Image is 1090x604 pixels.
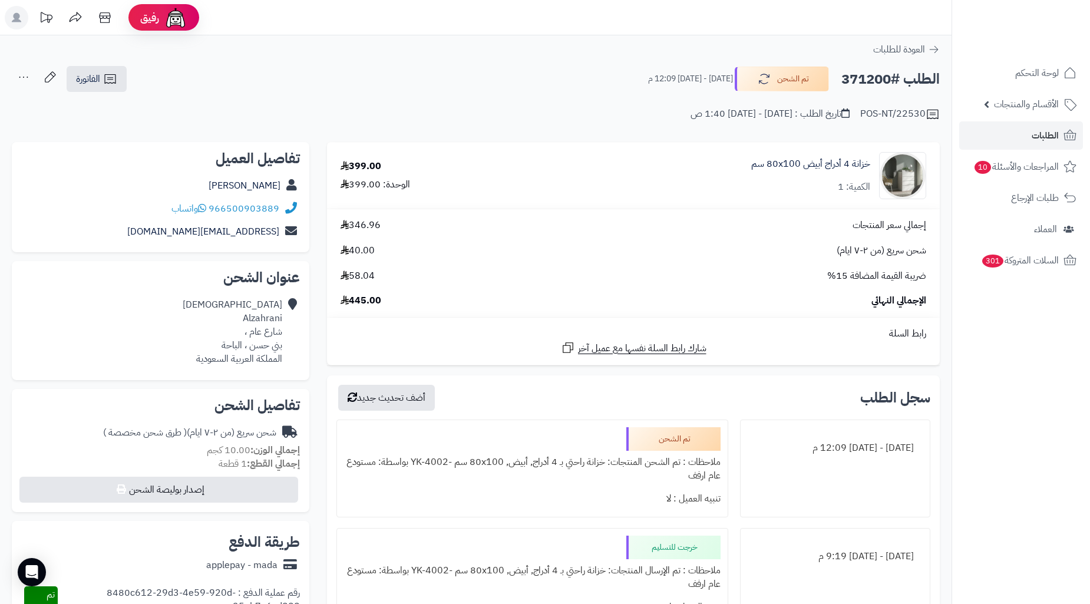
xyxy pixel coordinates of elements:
[209,202,279,216] a: 966500903889
[880,152,926,199] img: 1747726046-1707226648187-1702539813673-122025464545-1000x1000-90x90.jpg
[994,96,1059,113] span: الأقسام والمنتجات
[873,42,925,57] span: العودة للطلبات
[183,298,282,365] div: [DEMOGRAPHIC_DATA] Alzahrani شارع عام ، بني حسن ، الباحة المملكة العربية السعودية
[21,270,300,285] h2: عنوان الشحن
[959,59,1083,87] a: لوحة التحكم
[648,73,733,85] small: [DATE] - [DATE] 12:09 م
[959,215,1083,243] a: العملاء
[338,385,435,411] button: أضف تحديث جديد
[959,246,1083,275] a: السلات المتروكة301
[837,244,926,258] span: شحن سريع (من ٢-٧ ايام)
[626,536,721,559] div: خرجت للتسليم
[982,255,1003,268] span: 301
[838,180,870,194] div: الكمية: 1
[751,157,870,171] a: خزانة 4 أدراج أبيض ‎80x100 سم‏
[827,269,926,283] span: ضريبة القيمة المضافة 15%
[860,107,940,121] div: POS-NT/22530
[959,121,1083,150] a: الطلبات
[209,179,280,193] a: [PERSON_NAME]
[127,225,279,239] a: [EMAIL_ADDRESS][DOMAIN_NAME]
[860,391,930,405] h3: سجل الطلب
[206,559,278,572] div: applepay - mada
[21,151,300,166] h2: تفاصيل العميل
[341,244,375,258] span: 40.00
[748,545,923,568] div: [DATE] - [DATE] 9:19 م
[344,559,721,596] div: ملاحظات : تم الإرسال المنتجات: خزانة راحتي بـ 4 أدراج, أبيض, ‎80x100 سم‏ -YK-4002 بواسطة: مستودع ...
[561,341,706,355] a: شارك رابط السلة نفسها مع عميل آخر
[344,451,721,487] div: ملاحظات : تم الشحن المنتجات: خزانة راحتي بـ 4 أدراج, أبيض, ‎80x100 سم‏ -YK-4002 بواسطة: مستودع عا...
[959,153,1083,181] a: المراجعات والأسئلة10
[1011,190,1059,206] span: طلبات الإرجاع
[691,107,850,121] div: تاريخ الطلب : [DATE] - [DATE] 1:40 ص
[1034,221,1057,237] span: العملاء
[1032,127,1059,144] span: الطلبات
[981,252,1059,269] span: السلات المتروكة
[341,219,381,232] span: 346.96
[140,11,159,25] span: رفيق
[76,72,100,86] span: الفاتورة
[959,184,1083,212] a: طلبات الإرجاع
[1015,65,1059,81] span: لوحة التحكم
[341,178,410,192] div: الوحدة: 399.00
[973,159,1059,175] span: المراجعات والأسئلة
[21,398,300,412] h2: تفاصيل الشحن
[735,67,829,91] button: تم الشحن
[578,342,706,355] span: شارك رابط السلة نفسها مع عميل آخر
[748,437,923,460] div: [DATE] - [DATE] 12:09 م
[841,67,940,91] h2: الطلب #371200
[344,487,721,510] div: تنبيه العميل : لا
[219,457,300,471] small: 1 قطعة
[103,426,276,440] div: شحن سريع (من ٢-٧ ايام)
[871,294,926,308] span: الإجمالي النهائي
[171,202,206,216] a: واتساب
[332,327,935,341] div: رابط السلة
[341,294,381,308] span: 445.00
[247,457,300,471] strong: إجمالي القطع:
[207,443,300,457] small: 10.00 كجم
[164,6,187,29] img: ai-face.png
[250,443,300,457] strong: إجمالي الوزن:
[975,161,991,174] span: 10
[103,425,187,440] span: ( طرق شحن مخصصة )
[18,558,46,586] div: Open Intercom Messenger
[341,160,381,173] div: 399.00
[67,66,127,92] a: الفاتورة
[853,219,926,232] span: إجمالي سعر المنتجات
[19,477,298,503] button: إصدار بوليصة الشحن
[873,42,940,57] a: العودة للطلبات
[31,6,61,32] a: تحديثات المنصة
[341,269,375,283] span: 58.04
[626,427,721,451] div: تم الشحن
[229,535,300,549] h2: طريقة الدفع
